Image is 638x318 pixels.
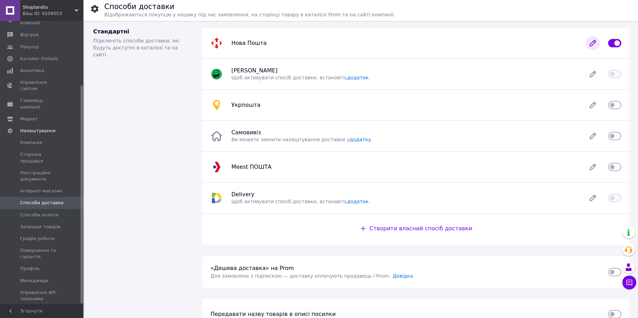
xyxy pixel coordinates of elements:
[20,236,55,242] span: Графік роботи
[231,67,277,74] span: [PERSON_NAME]
[347,199,369,204] a: додаток
[20,56,58,62] span: Каталог ProSale
[20,67,44,74] span: Аналітика
[347,75,369,80] a: додаток
[20,188,62,194] span: Інтернет-магазин
[350,137,371,142] a: додатку
[20,200,64,206] span: Способи доставки
[231,191,254,198] span: Delivery
[20,116,38,122] span: Маркет
[20,212,58,218] span: Способи оплати
[20,265,40,272] span: Профіль
[20,170,64,182] span: Реєстраційні документи
[210,273,390,279] span: Для замовлень з підпискою — доставку оплачують продавець і Prom .
[23,10,83,17] div: Ваш ID: 4109553
[370,225,472,232] span: Створити власний спосіб доставки
[393,273,413,279] a: Довідка
[20,32,38,38] span: Відгуки
[20,247,64,260] span: Повернення та гарантія
[104,2,175,11] h1: Способи доставки
[20,140,42,146] span: Компанія
[20,278,48,284] span: Менеджери
[210,311,336,317] span: Передавати назву товарів в описі посилки
[231,129,261,136] span: Самовивіз
[20,224,60,230] span: Залишки товарів
[231,199,370,204] span: Щоб активувати спосіб доставки, встановіть .
[231,102,260,108] span: Укрпошта
[20,44,39,50] span: Покупці
[20,97,64,110] span: Гаманець компанії
[20,128,56,134] span: Налаштування
[20,79,64,92] span: Управління сайтом
[622,276,636,289] button: Чат з покупцем
[231,137,372,142] span: Ви можете змінити налаштування доставки у .
[231,40,267,46] span: Нова Пошта
[231,75,370,80] span: Щоб активувати спосіб доставки, встановіть .
[231,164,272,170] span: Meest ПОШТА
[23,4,75,10] span: Shoplandia
[210,265,294,271] span: «Дешева доставка» на Prom
[93,28,129,35] span: Стандартні
[20,151,64,164] span: Сторінка продавця
[104,12,395,17] span: Відображаються покупцю у кошику під час замовлення, на сторінці товару в каталозі Prom та на сайт...
[20,289,64,302] span: Управління API-токенами
[93,38,179,57] span: Підключіть способи доставки, які будуть доступні в каталозі та на сайті.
